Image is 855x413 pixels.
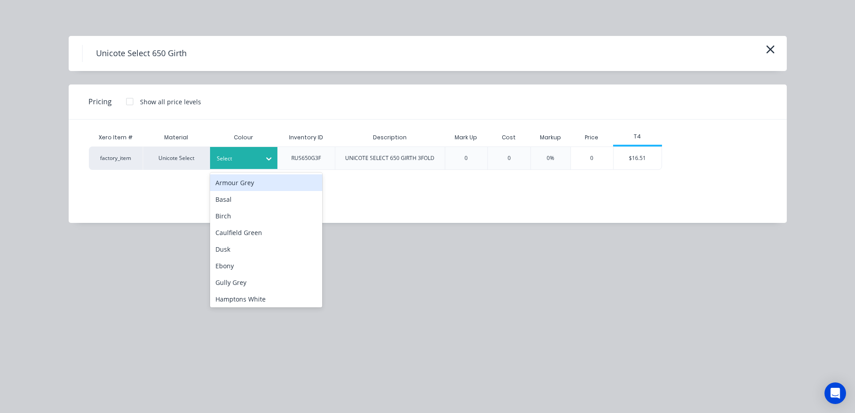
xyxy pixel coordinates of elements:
div: UNICOTE SELECT 650 GIRTH 3FOLD [345,154,434,162]
div: Unicote Select [143,147,210,170]
div: Hamptons White [210,291,322,307]
div: Armour Grey [210,174,322,191]
div: Cost [487,129,531,147]
div: Basal [210,191,322,208]
div: RUS650G3F [291,154,321,162]
div: Description [366,126,414,149]
div: Markup [531,129,570,147]
div: Price [570,129,614,147]
h4: Unicote Select 650 Girth [82,45,200,62]
div: Inventory ID [282,126,330,149]
div: 0 [465,154,468,162]
div: Dusk [210,241,322,258]
div: Gully Grey [210,274,322,291]
div: 0% [547,154,554,162]
div: 0 [508,154,511,162]
div: Material [143,129,210,147]
span: Pricing [88,96,112,107]
div: Open Intercom Messenger [824,382,846,404]
div: 0 [571,147,614,169]
div: Colour [210,129,277,147]
div: Mark Up [447,126,484,149]
div: Ebony [210,258,322,274]
div: Show all price levels [140,97,201,107]
div: Caulfield Green [210,224,322,241]
div: Xero Item # [89,129,143,147]
div: T4 [613,133,662,141]
div: Birch [210,208,322,224]
div: $16.51 [614,147,662,169]
div: factory_item [89,147,143,170]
